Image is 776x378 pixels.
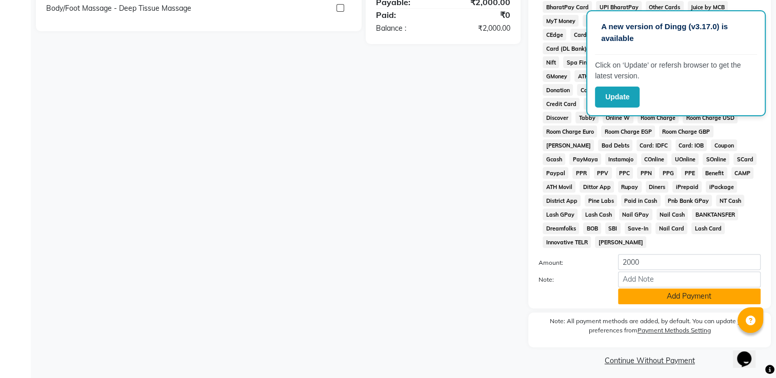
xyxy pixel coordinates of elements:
[598,139,632,151] span: Bad Debts
[584,98,619,110] span: Debit Card
[691,222,725,234] span: Lash Card
[539,317,761,339] label: Note: All payment methods are added, by default. You can update your preferences from
[543,139,594,151] span: [PERSON_NAME]
[603,112,633,123] span: Online W
[543,15,579,27] span: MyT Money
[543,70,570,82] span: GMoney
[543,98,580,110] span: Credit Card
[569,153,601,165] span: PayMaya
[683,112,738,123] span: Room Charge USD
[638,326,711,335] label: Payment Methods Setting
[618,271,761,287] input: Add Note
[595,87,640,108] button: Update
[605,153,637,165] span: Instamojo
[543,195,581,206] span: District App
[733,337,766,368] iframe: chat widget
[641,153,668,165] span: COnline
[530,355,769,366] a: Continue Without Payment
[443,23,518,34] div: ₹2,000.00
[543,112,571,123] span: Discover
[733,153,757,165] span: SCard
[596,1,642,13] span: UPI BharatPay
[543,181,575,193] span: ATH Movil
[580,181,614,193] span: Dittor App
[711,139,737,151] span: Coupon
[443,9,518,21] div: ₹0
[594,167,612,179] span: PPV
[616,167,633,179] span: PPC
[583,222,601,234] span: BOB
[656,208,688,220] span: Nail Cash
[582,208,615,220] span: Lash Cash
[543,208,578,220] span: Lash GPay
[577,84,615,96] span: Card on File
[672,181,702,193] span: iPrepaid
[692,208,738,220] span: BANKTANSFER
[585,195,617,206] span: Pine Labs
[543,153,565,165] span: Gcash
[618,181,642,193] span: Rupay
[659,125,713,137] span: Room Charge GBP
[368,9,443,21] div: Paid:
[636,139,671,151] span: Card: IDFC
[605,222,621,234] span: SBI
[595,236,646,248] span: [PERSON_NAME]
[543,222,579,234] span: Dreamfolks
[637,167,655,179] span: PPN
[601,125,655,137] span: Room Charge EGP
[688,1,728,13] span: Juice by MCB
[706,181,737,193] span: iPackage
[531,258,610,267] label: Amount:
[655,222,687,234] span: Nail Card
[702,167,727,179] span: Benefit
[563,56,599,68] span: Spa Finder
[368,23,443,34] div: Balance :
[671,153,699,165] span: UOnline
[731,167,754,179] span: CAMP
[638,112,679,123] span: Room Charge
[543,43,590,54] span: Card (DL Bank)
[601,21,751,44] p: A new version of Dingg (v3.17.0) is available
[619,208,652,220] span: Nail GPay
[543,236,591,248] span: Innovative TELR
[659,167,677,179] span: PPG
[681,167,698,179] span: PPE
[625,222,652,234] span: Save-In
[618,254,761,270] input: Amount
[618,288,761,304] button: Add Payment
[46,3,191,14] div: Body/Foot Massage - Deep Tissue Massage
[646,181,669,193] span: Diners
[543,56,559,68] span: Nift
[595,60,757,81] p: Click on ‘Update’ or refersh browser to get the latest version.
[570,29,596,40] span: Card M
[543,1,592,13] span: BharatPay Card
[574,70,607,82] span: ATH Movil
[583,15,613,27] span: MariDeal
[716,195,744,206] span: NT Cash
[621,195,661,206] span: Paid in Cash
[543,125,597,137] span: Room Charge Euro
[543,167,568,179] span: Paypal
[646,1,684,13] span: Other Cards
[572,167,590,179] span: PPR
[665,195,712,206] span: Pnb Bank GPay
[531,275,610,284] label: Note:
[543,84,573,96] span: Donation
[575,112,599,123] span: Tabby
[703,153,729,165] span: SOnline
[675,139,707,151] span: Card: IOB
[543,29,566,40] span: CEdge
